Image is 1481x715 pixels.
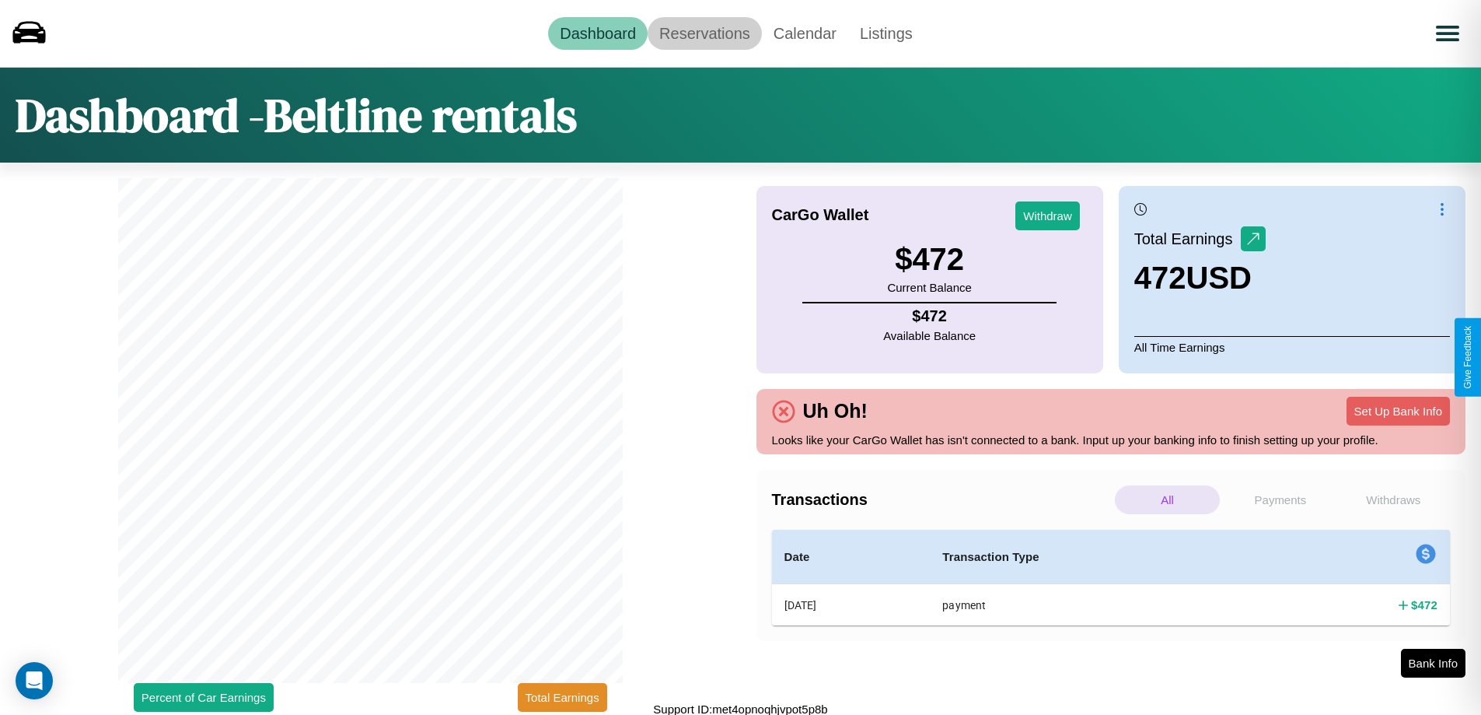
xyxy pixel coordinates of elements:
a: Listings [848,17,924,50]
p: Available Balance [883,325,976,346]
button: Open menu [1426,12,1469,55]
h4: Transactions [772,491,1111,509]
th: payment [930,584,1266,626]
button: Withdraw [1015,202,1080,230]
button: Bank Info [1401,649,1465,678]
div: Give Feedback [1462,326,1473,389]
h4: $ 472 [1411,597,1437,613]
h4: Uh Oh! [795,400,875,422]
p: Withdraws [1341,485,1446,514]
p: Looks like your CarGo Wallet has isn't connected to a bank. Input up your banking info to finish ... [772,429,1451,450]
h3: 472 USD [1134,261,1266,296]
h4: $ 472 [883,307,976,325]
h1: Dashboard - Beltline rentals [16,83,577,147]
p: Payments [1228,485,1333,514]
h4: Transaction Type [942,548,1253,566]
button: Set Up Bank Info [1347,397,1450,426]
div: Open Intercom Messenger [16,662,53,699]
h4: Date [784,548,918,566]
h4: CarGo Wallet [772,206,869,224]
table: simple table [772,530,1451,626]
a: Reservations [648,17,762,50]
a: Calendar [762,17,848,50]
p: All Time Earnings [1134,336,1450,358]
p: Current Balance [887,277,971,298]
th: [DATE] [772,584,931,626]
button: Total Earnings [518,683,607,712]
h3: $ 472 [887,242,971,277]
button: Percent of Car Earnings [134,683,274,712]
p: Total Earnings [1134,225,1241,253]
a: Dashboard [548,17,648,50]
p: All [1115,485,1220,514]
